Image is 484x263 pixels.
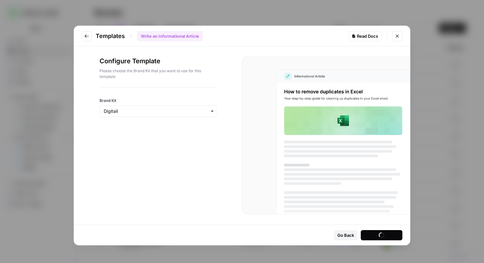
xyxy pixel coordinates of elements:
div: Go Back [337,232,354,238]
label: Brand Kit [100,98,216,104]
a: Read Docs [348,31,382,41]
div: Templates [96,31,203,41]
button: Go to previous step [82,31,92,41]
p: Please choose the Brand Kit that you want to use for this template [100,68,216,80]
div: Read Docs [352,33,378,39]
input: Digitail [104,108,212,114]
button: Close modal [392,31,402,41]
div: Write an Informational Article [137,31,203,41]
div: Configure Template [100,57,216,87]
button: Go Back [334,230,358,240]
